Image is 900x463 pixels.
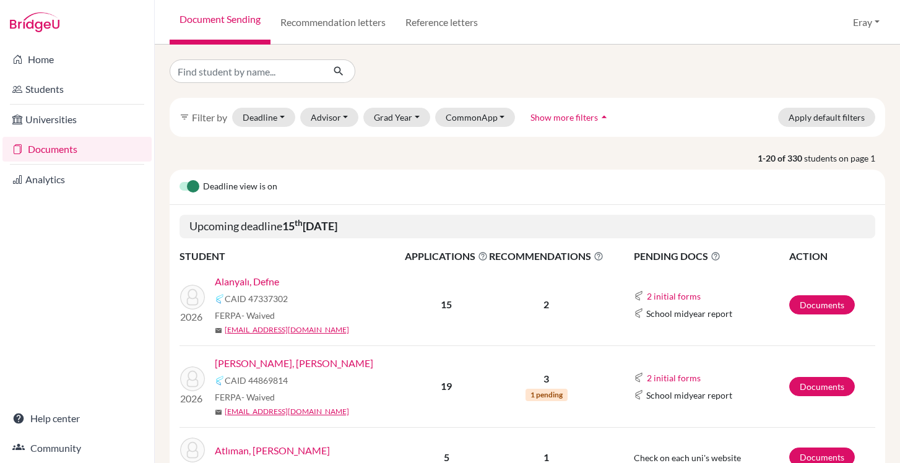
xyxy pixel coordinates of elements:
b: 15 [DATE] [282,219,337,233]
img: Bridge-U [10,12,59,32]
i: filter_list [180,112,189,122]
p: 2026 [180,309,205,324]
a: [EMAIL_ADDRESS][DOMAIN_NAME] [225,324,349,335]
a: [EMAIL_ADDRESS][DOMAIN_NAME] [225,406,349,417]
span: School midyear report [646,307,732,320]
p: 2026 [180,391,205,406]
img: Alpman, Kaan Alp [180,366,205,391]
span: mail [215,327,222,334]
a: Students [2,77,152,102]
b: 15 [441,298,452,310]
a: Community [2,436,152,461]
span: PENDING DOCS [634,249,788,264]
th: ACTION [789,248,875,264]
span: Deadline view is on [203,180,277,194]
button: Grad Year [363,108,430,127]
span: School midyear report [646,389,732,402]
img: Common App logo [634,308,644,318]
span: FERPA [215,391,275,404]
button: Show more filtersarrow_drop_up [520,108,621,127]
input: Find student by name... [170,59,323,83]
button: Deadline [232,108,295,127]
button: Eray [847,11,885,34]
span: RECOMMENDATIONS [489,249,604,264]
button: 2 initial forms [646,289,701,303]
span: FERPA [215,309,275,322]
span: students on page 1 [804,152,885,165]
img: Alanyalı, Defne [180,285,205,309]
a: Universities [2,107,152,132]
p: 3 [489,371,604,386]
img: Common App logo [215,294,225,304]
button: Advisor [300,108,359,127]
span: Check on each uni's website [634,452,741,463]
h5: Upcoming deadline [180,215,875,238]
span: APPLICATIONS [405,249,488,264]
i: arrow_drop_up [598,111,610,123]
a: Analytics [2,167,152,192]
a: Home [2,47,152,72]
img: Common App logo [634,390,644,400]
a: Help center [2,406,152,431]
b: 19 [441,380,452,392]
button: Apply default filters [778,108,875,127]
a: Alanyalı, Defne [215,274,279,289]
sup: th [295,218,303,228]
span: Show more filters [530,112,598,123]
img: Common App logo [634,291,644,301]
a: [PERSON_NAME], [PERSON_NAME] [215,356,373,371]
a: Atlıman, [PERSON_NAME] [215,443,330,458]
span: CAID 44869814 [225,374,288,387]
img: Common App logo [634,373,644,383]
th: STUDENT [180,248,404,264]
span: CAID 47337302 [225,292,288,305]
span: - Waived [241,310,275,321]
a: Documents [789,377,855,396]
a: Documents [789,295,855,314]
p: 2 [489,297,604,312]
span: 1 pending [526,389,568,401]
img: Atlıman, Berk [180,438,205,462]
button: CommonApp [435,108,516,127]
span: - Waived [241,392,275,402]
b: 5 [444,451,449,463]
span: mail [215,409,222,416]
span: Filter by [192,111,227,123]
img: Common App logo [215,376,225,386]
strong: 1-20 of 330 [758,152,804,165]
button: 2 initial forms [646,371,701,385]
a: Documents [2,137,152,162]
